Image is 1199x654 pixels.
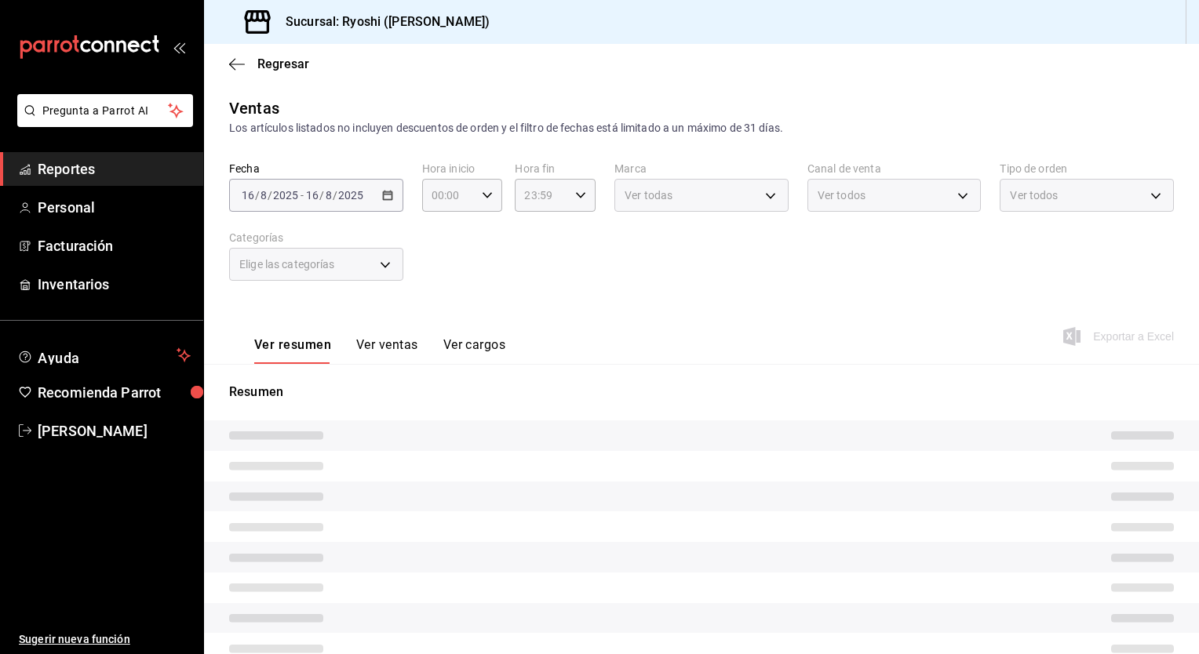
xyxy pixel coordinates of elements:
[241,189,255,202] input: --
[17,94,193,127] button: Pregunta a Parrot AI
[515,163,596,174] label: Hora fin
[305,189,319,202] input: --
[273,13,490,31] h3: Sucursal: Ryoshi ([PERSON_NAME])
[38,382,191,403] span: Recomienda Parrot
[229,383,1174,401] p: Resumen
[301,189,304,202] span: -
[254,337,505,364] div: navigation tabs
[422,163,503,174] label: Hora inicio
[319,189,324,202] span: /
[38,235,191,256] span: Facturación
[229,163,403,174] label: Fecha
[356,337,418,364] button: Ver ventas
[337,189,364,202] input: ----
[38,274,191,295] span: Inventarios
[19,631,191,648] span: Sugerir nueva función
[229,232,403,243] label: Categorías
[38,420,191,441] span: [PERSON_NAME]
[11,114,193,130] a: Pregunta a Parrot AI
[257,56,309,71] span: Regresar
[443,337,506,364] button: Ver cargos
[255,189,260,202] span: /
[272,189,299,202] input: ----
[229,56,309,71] button: Regresar
[1000,163,1174,174] label: Tipo de orden
[625,187,672,203] span: Ver todas
[614,163,789,174] label: Marca
[173,41,185,53] button: open_drawer_menu
[239,256,335,272] span: Elige las categorías
[325,189,333,202] input: --
[229,96,279,120] div: Ventas
[1010,187,1058,203] span: Ver todos
[268,189,272,202] span: /
[260,189,268,202] input: --
[254,337,331,364] button: Ver resumen
[333,189,337,202] span: /
[818,187,866,203] span: Ver todos
[38,158,191,180] span: Reportes
[38,346,170,365] span: Ayuda
[38,197,191,218] span: Personal
[807,163,982,174] label: Canal de venta
[42,103,169,119] span: Pregunta a Parrot AI
[229,120,1174,136] div: Los artículos listados no incluyen descuentos de orden y el filtro de fechas está limitado a un m...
